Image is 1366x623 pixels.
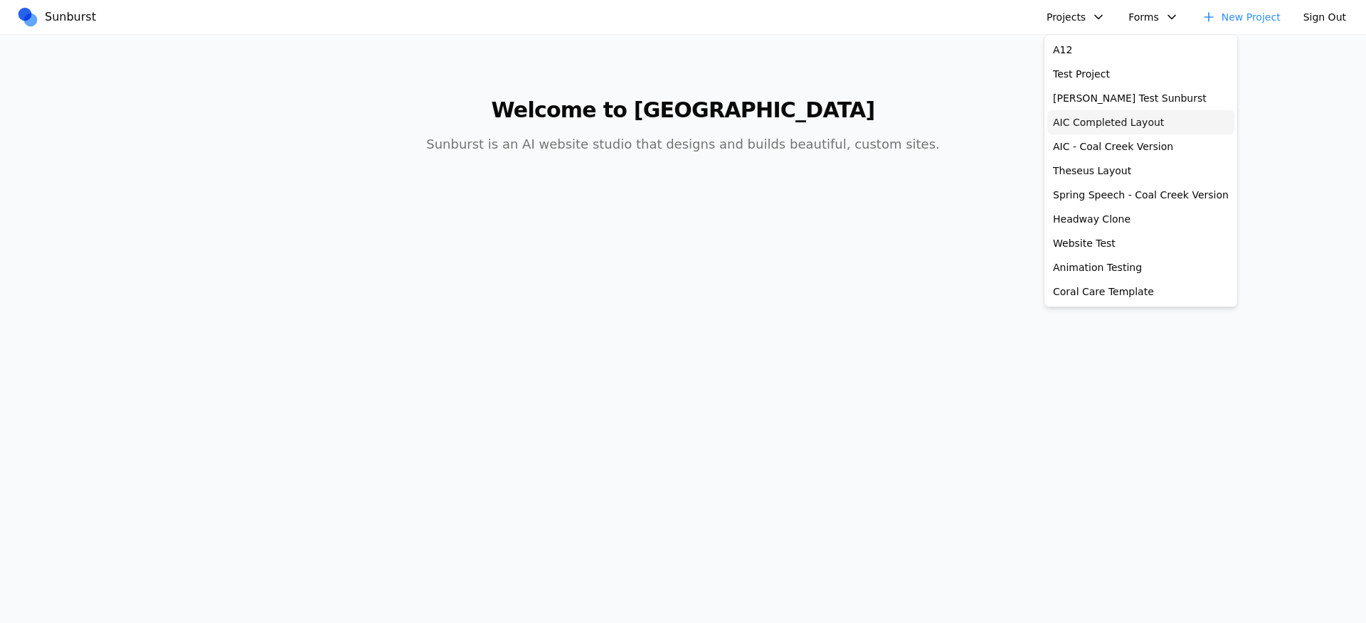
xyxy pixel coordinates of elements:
a: Animation Testing [1047,255,1234,279]
a: Website Test [1047,231,1234,255]
span: Sunburst [45,9,96,26]
a: Coral Care Template [1047,279,1234,304]
h1: Welcome to [GEOGRAPHIC_DATA] [410,97,956,123]
a: Test Project [1047,62,1234,86]
a: New Project [1193,6,1289,28]
button: Sign Out [1295,6,1355,28]
div: Projects [1044,34,1238,307]
a: Sunburst [16,6,102,28]
a: AIC Completed Layout [1047,110,1234,134]
a: Headway Clone [1047,207,1234,231]
button: Projects [1038,6,1114,28]
a: Theseus Layout [1047,159,1234,183]
a: [PERSON_NAME] Test Sunburst [1047,86,1234,110]
p: Sunburst is an AI website studio that designs and builds beautiful, custom sites. [410,134,956,154]
a: A12 [1047,38,1234,62]
a: AIC - Coal Creek Version [1047,134,1234,159]
a: Spring Speech - Coal Creek Version [1047,183,1234,207]
button: Forms [1120,6,1187,28]
a: Gridfall Prompt Test [1047,304,1234,328]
